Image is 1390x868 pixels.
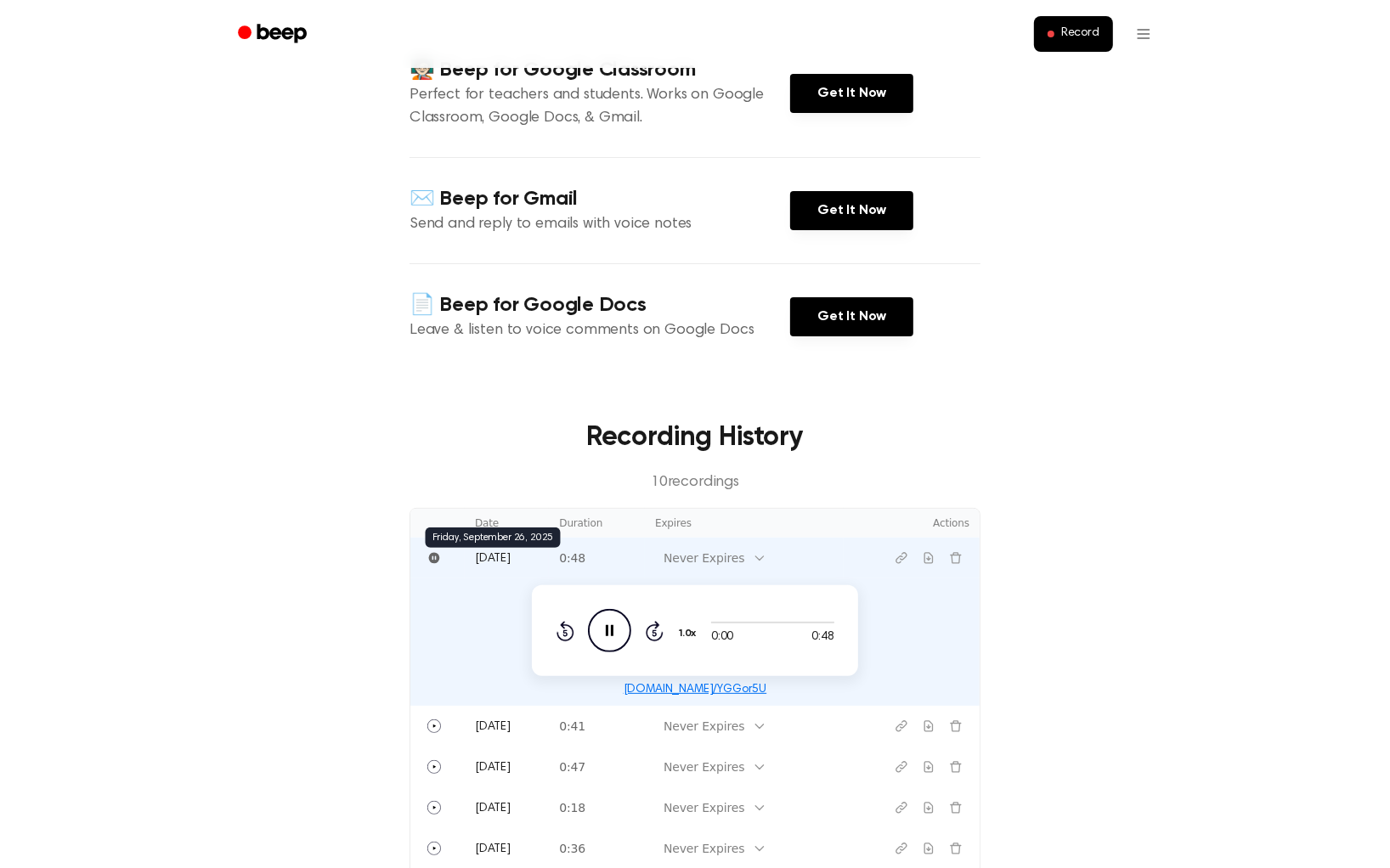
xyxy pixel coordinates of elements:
[421,835,448,862] button: Play
[711,628,733,646] span: 0:00
[664,840,744,858] div: Never Expires
[790,74,913,113] a: Get It Now
[942,794,969,821] button: Delete recording
[888,794,915,821] button: Copy link
[549,787,645,828] td: 0:18
[475,762,511,774] span: [DATE]
[888,544,915,572] button: Copy link
[421,753,448,781] button: Play
[812,628,834,646] span: 0:48
[790,297,913,336] a: Get It Now
[475,843,511,855] span: [DATE]
[645,509,844,538] th: Expires
[915,835,942,862] button: Download recording
[437,471,953,494] p: 10 recording s
[549,747,645,787] td: 0:47
[465,509,549,538] th: Date
[475,721,511,733] span: [DATE]
[888,753,915,781] button: Copy link
[915,544,942,572] button: Download recording
[410,56,790,84] h4: 🧑🏻‍🏫 Beep for Google Classroom
[844,509,980,538] th: Actions
[1061,26,1099,42] span: Record
[790,191,913,230] a: Get It Now
[942,544,969,572] button: Delete recording
[1123,14,1164,54] button: Open menu
[410,185,790,213] h4: ✉️ Beep for Gmail
[410,213,790,236] p: Send and reply to emails with voice notes
[410,291,790,319] h4: 📄 Beep for Google Docs
[888,713,915,740] button: Copy link
[475,553,511,565] span: [DATE]
[664,550,744,567] div: Never Expires
[915,753,942,781] button: Download recording
[421,544,448,572] button: Pause
[942,753,969,781] button: Delete recording
[664,718,744,736] div: Never Expires
[942,713,969,740] button: Delete recording
[410,84,790,130] p: Perfect for teachers and students. Works on Google Classroom, Google Docs, & Gmail.
[664,799,744,817] div: Never Expires
[549,509,645,538] th: Duration
[475,803,511,814] span: [DATE]
[226,18,322,51] a: Beep
[624,684,767,696] a: [DOMAIN_NAME]/YGGor5U
[549,706,645,747] td: 0:41
[915,794,942,821] button: Download recording
[549,538,645,578] td: 0:48
[677,619,703,648] button: 1.0x
[1034,16,1113,52] button: Record
[664,758,744,776] div: Never Expires
[421,794,448,821] button: Play
[915,713,942,740] button: Download recording
[888,835,915,862] button: Copy link
[437,417,953,458] h3: Recording History
[421,713,448,740] button: Play
[942,835,969,862] button: Delete recording
[410,319,790,342] p: Leave & listen to voice comments on Google Docs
